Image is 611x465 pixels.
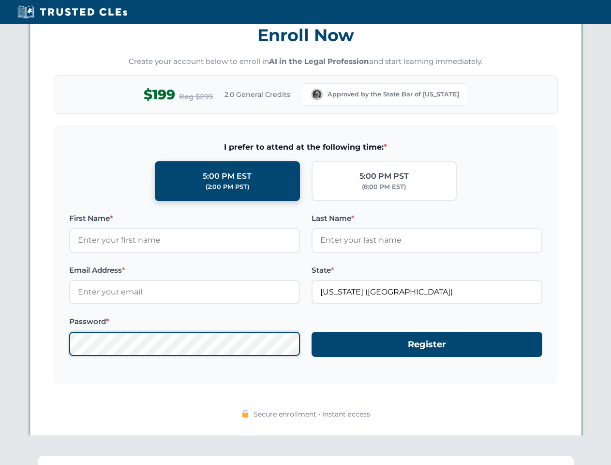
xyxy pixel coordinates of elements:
span: Approved by the State Bar of [US_STATE] [328,90,459,99]
div: (2:00 PM PST) [206,182,249,192]
input: Enter your email [69,280,300,304]
img: 🔒 [241,410,249,418]
div: (8:00 PM EST) [362,182,406,192]
input: Enter your first name [69,228,300,252]
div: 5:00 PM PST [359,170,409,183]
label: Email Address [69,264,300,276]
span: I prefer to attend at the following time: [69,141,542,154]
input: Enter your last name [312,228,542,252]
div: 5:00 PM EST [203,170,252,183]
button: Register [312,332,542,357]
label: State [312,264,542,276]
input: Washington (WA) [312,280,542,304]
p: Create your account below to enroll in and start learning immediately. [54,56,558,67]
h3: Enroll Now [54,20,558,50]
span: Secure enrollment • Instant access [253,409,370,419]
label: Last Name [312,213,542,224]
img: Washington Bar [310,88,324,101]
span: 2.0 General Credits [224,89,290,100]
label: First Name [69,213,300,224]
span: $199 [144,84,175,106]
span: Reg $299 [179,91,213,103]
img: Trusted CLEs [15,5,130,19]
strong: AI in the Legal Profession [269,57,369,66]
label: Password [69,316,300,327]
